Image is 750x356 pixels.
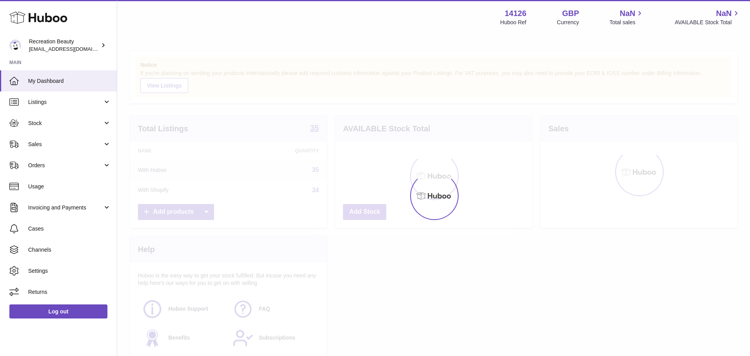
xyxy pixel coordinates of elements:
[28,120,103,127] span: Stock
[28,77,111,85] span: My Dashboard
[28,267,111,275] span: Settings
[28,141,103,148] span: Sales
[716,8,732,19] span: NaN
[675,19,741,26] span: AVAILABLE Stock Total
[675,8,741,26] a: NaN AVAILABLE Stock Total
[28,288,111,296] span: Returns
[557,19,579,26] div: Currency
[29,38,99,53] div: Recreation Beauty
[28,225,111,233] span: Cases
[9,39,21,51] img: internalAdmin-14126@internal.huboo.com
[609,8,644,26] a: NaN Total sales
[9,304,107,318] a: Log out
[28,183,111,190] span: Usage
[500,19,527,26] div: Huboo Ref
[28,246,111,254] span: Channels
[562,8,579,19] strong: GBP
[29,46,115,52] span: [EMAIL_ADDRESS][DOMAIN_NAME]
[28,204,103,211] span: Invoicing and Payments
[28,162,103,169] span: Orders
[28,98,103,106] span: Listings
[620,8,635,19] span: NaN
[609,19,644,26] span: Total sales
[505,8,527,19] strong: 14126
